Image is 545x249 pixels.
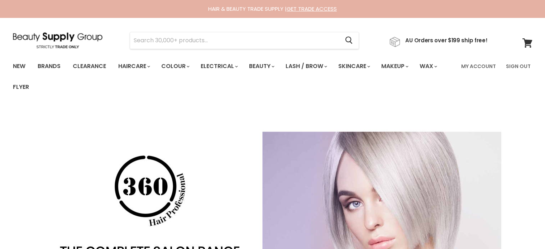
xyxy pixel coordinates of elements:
ul: Main menu [8,56,457,97]
a: Clearance [67,59,111,74]
a: Haircare [113,59,154,74]
a: Colour [156,59,194,74]
a: Skincare [333,59,374,74]
a: Makeup [376,59,413,74]
a: GET TRADE ACCESS [287,5,337,13]
a: My Account [457,59,500,74]
nav: Main [4,56,541,97]
input: Search [130,32,340,49]
a: Wax [414,59,441,74]
form: Product [130,32,359,49]
a: New [8,59,31,74]
a: Beauty [244,59,279,74]
a: Brands [32,59,66,74]
a: Flyer [8,80,34,95]
div: HAIR & BEAUTY TRADE SUPPLY | [4,5,541,13]
button: Search [340,32,359,49]
iframe: Gorgias live chat messenger [509,215,538,242]
a: Electrical [195,59,242,74]
a: Lash / Brow [280,59,331,74]
a: Sign Out [502,59,535,74]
